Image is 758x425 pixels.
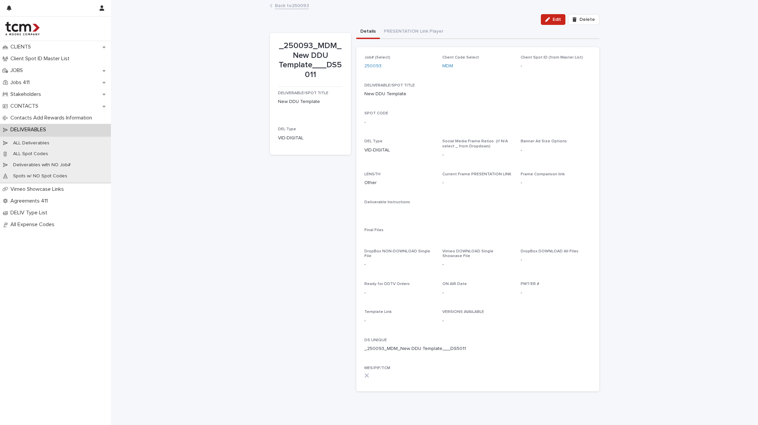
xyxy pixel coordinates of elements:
span: SPOT CODE [364,111,388,115]
p: _250093_MDM_New DDU Template___DS5011 [364,345,466,352]
p: - [442,179,444,186]
p: - [442,261,513,268]
span: Job# (Select) [364,56,390,60]
span: MES/PIF/TCM [364,366,390,370]
span: Delete [580,17,595,22]
span: VERSIONS AVAILABLE [442,310,484,314]
p: _250093_MDM_New DDU Template___DS5011 [278,41,343,80]
img: 4hMmSqQkux38exxPVZHQ [5,22,40,35]
p: Vimeo Showcase Links [8,186,69,192]
p: - [442,289,513,296]
span: LENGTH [364,172,381,176]
p: - [364,261,435,268]
p: Stakeholders [8,91,46,98]
span: Vimeo DOWNLOAD Single Showcase File [442,249,493,258]
p: DELIVERABLES [8,127,51,133]
button: Details [356,25,380,39]
span: PMT/ER # [521,282,539,286]
span: Current Frame PRESENTATION LINK [442,172,511,176]
p: Client Spot ID Master List [8,56,75,62]
p: - [521,179,591,186]
span: DropBox DOWNLOAD All Files [521,249,579,253]
p: JOBS [8,67,28,74]
p: All Expense Codes [8,221,60,228]
span: Template Link [364,310,392,314]
p: - [364,289,435,296]
p: Spots w/ NO Spot Codes [8,173,73,179]
p: - [364,119,366,126]
p: New DDU Template [364,91,406,98]
p: - [521,63,591,70]
span: Final Files [364,228,384,232]
a: Back to250093 [275,1,309,9]
button: Delete [568,14,599,25]
p: - [442,151,513,158]
p: - [521,256,591,263]
span: Ready for DDTV Orders [364,282,410,286]
p: Deliverables with NO Job# [8,162,76,168]
p: Contacts Add Rewards Information [8,115,97,121]
p: Agreements 411 [8,198,53,204]
p: VID-DIGITAL [278,135,343,142]
p: CLIENTS [8,44,36,50]
p: - [364,317,435,324]
span: DEL Type [364,139,383,143]
p: ALL Deliverables [8,140,55,146]
p: Other [364,179,435,186]
span: ON AIR Date [442,282,467,286]
span: DropBox NON-DOWNLOAD Single File [364,249,430,258]
p: ALL Spot Codes [8,151,53,157]
span: Banner Ad Size Options: [521,139,568,143]
span: Client Code Select [442,56,479,60]
span: DEL Type [278,127,296,131]
p: - [521,289,591,296]
p: VID-DIGITAL [364,147,435,154]
span: DELIVERABLE/SPOT TITLE [364,83,415,87]
p: CONTACTS [8,103,44,109]
button: PRESENTATION Link Player [380,25,447,39]
a: 250093 [364,63,382,70]
button: Edit [541,14,565,25]
span: Deliverable Instructions [364,200,410,204]
span: Social Media Frame Ratios: (if N/A select _ from Dropdown) [442,139,508,148]
p: New DDU Template [278,98,343,105]
p: Jobs 411 [8,79,35,86]
p: - [521,147,591,154]
a: MDM [442,63,453,70]
span: Frame Comparison link [521,172,565,176]
span: Edit [553,17,561,22]
span: DS UNIQUE [364,338,387,342]
p: DELIV Type List [8,210,53,216]
span: Client Spot ID (from Master List) [521,56,583,60]
p: - [442,317,513,324]
span: DELIVERABLE/SPOT TITLE [278,91,328,95]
